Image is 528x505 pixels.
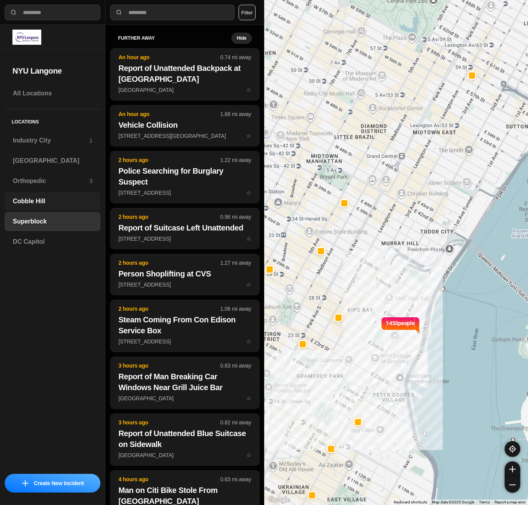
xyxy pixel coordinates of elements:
p: 1.27 mi away [220,259,251,267]
h3: Orthopedic [13,176,89,186]
h3: All Locations [13,89,92,98]
p: 2 hours ago [118,213,220,221]
button: 2 hours ago1.22 mi awayPolice Searching for Burglary Suspect[STREET_ADDRESS]star [110,151,259,203]
h3: Cobble Hill [13,197,92,206]
h2: Report of Suitcase Left Unattended [118,222,251,233]
img: Google [266,495,292,505]
a: Report a map error [495,500,526,504]
img: icon [22,480,28,486]
a: An hour ago0.74 mi awayReport of Unattended Backpack at [GEOGRAPHIC_DATA][GEOGRAPHIC_DATA]star [110,86,259,93]
a: Industry City1 [5,131,100,150]
span: star [246,190,251,196]
button: An hour ago0.74 mi awayReport of Unattended Backpack at [GEOGRAPHIC_DATA][GEOGRAPHIC_DATA]star [110,48,259,100]
p: 0.74 mi away [220,53,251,61]
p: 1.68 mi away [220,110,251,118]
button: 2 hours ago1.27 mi awayPerson Shoplifting at CVS[STREET_ADDRESS]star [110,254,259,295]
h3: Superblock [13,217,92,226]
img: zoom-in [509,466,516,472]
h2: Steam Coming From Con Edison Service Box [118,314,251,336]
button: Filter [239,5,256,20]
img: notch [380,316,386,333]
span: star [246,282,251,288]
img: search [115,9,123,16]
p: An hour ago [118,53,220,61]
img: zoom-out [509,482,516,488]
span: Map data ©2025 Google [432,500,474,504]
h2: Report of Unattended Blue Suitcase on Sidewalk [118,428,251,450]
img: notch [414,316,420,333]
h3: DC Capitol [13,237,92,246]
button: 2 hours ago1.06 mi awaySteam Coming From Con Edison Service Box[STREET_ADDRESS]star [110,300,259,352]
a: Cobble Hill [5,192,100,211]
h2: Report of Man Breaking Car Windows Near Grill Juice Bar [118,371,251,393]
img: search [10,9,18,16]
p: 2 hours ago [118,156,220,164]
p: [STREET_ADDRESS] [118,281,251,289]
a: 3 hours ago0.82 mi awayReport of Unattended Blue Suitcase on Sidewalk[GEOGRAPHIC_DATA]star [110,452,259,458]
p: 1453 people [386,319,415,336]
button: iconCreate New Incident [5,474,100,493]
h5: further away [118,35,232,41]
button: 3 hours ago0.83 mi awayReport of Man Breaking Car Windows Near Grill Juice Bar[GEOGRAPHIC_DATA]star [110,357,259,409]
span: star [246,338,251,345]
button: zoom-in [505,461,520,477]
button: An hour ago1.68 mi awayVehicle Collision[STREET_ADDRESS][GEOGRAPHIC_DATA]star [110,105,259,146]
a: An hour ago1.68 mi awayVehicle Collision[STREET_ADDRESS][GEOGRAPHIC_DATA]star [110,132,259,139]
h3: Industry City [13,136,89,145]
p: 0.96 mi away [220,213,251,221]
a: All Locations [5,84,100,103]
button: recenter [505,441,520,457]
span: star [246,236,251,242]
h2: Police Searching for Burglary Suspect [118,165,251,187]
h2: Vehicle Collision [118,120,251,130]
p: 2 hours ago [118,259,220,267]
img: logo [12,30,41,45]
p: 1.22 mi away [220,156,251,164]
h2: Report of Unattended Backpack at [GEOGRAPHIC_DATA] [118,63,251,84]
p: [GEOGRAPHIC_DATA] [118,451,251,459]
a: Superblock [5,212,100,231]
a: 2 hours ago1.06 mi awaySteam Coming From Con Edison Service Box[STREET_ADDRESS]star [110,338,259,345]
a: 2 hours ago0.96 mi awayReport of Suitcase Left Unattended[STREET_ADDRESS]star [110,235,259,242]
button: zoom-out [505,477,520,493]
p: 4 hours ago [118,475,220,483]
a: Orthopedic3 [5,172,100,190]
p: [STREET_ADDRESS][GEOGRAPHIC_DATA] [118,132,251,140]
p: [STREET_ADDRESS] [118,235,251,243]
span: star [246,452,251,458]
p: 3 [89,177,93,185]
p: [GEOGRAPHIC_DATA] [118,86,251,94]
img: recenter [509,445,516,452]
p: 3 hours ago [118,362,220,370]
p: 1 [89,137,93,144]
a: Terms [479,500,490,504]
button: Keyboard shortcuts [394,500,427,505]
a: [GEOGRAPHIC_DATA] [5,151,100,170]
a: DC Capitol [5,232,100,251]
p: 3 hours ago [118,419,220,426]
p: 0.82 mi away [220,419,251,426]
a: 3 hours ago0.83 mi awayReport of Man Breaking Car Windows Near Grill Juice Bar[GEOGRAPHIC_DATA]star [110,395,259,401]
p: [GEOGRAPHIC_DATA] [118,394,251,402]
span: star [246,87,251,93]
button: 2 hours ago0.96 mi awayReport of Suitcase Left Unattended[STREET_ADDRESS]star [110,208,259,249]
button: 3 hours ago0.82 mi awayReport of Unattended Blue Suitcase on Sidewalk[GEOGRAPHIC_DATA]star [110,414,259,466]
p: 1.06 mi away [220,305,251,313]
small: Hide [237,35,246,41]
p: [STREET_ADDRESS] [118,189,251,197]
h2: Person Shoplifting at CVS [118,268,251,279]
a: 2 hours ago1.27 mi awayPerson Shoplifting at CVS[STREET_ADDRESS]star [110,281,259,288]
h2: NYU Langone [12,65,93,76]
h3: [GEOGRAPHIC_DATA] [13,156,92,165]
h5: Locations [5,109,100,131]
a: Open this area in Google Maps (opens a new window) [266,495,292,505]
a: 2 hours ago1.22 mi awayPolice Searching for Burglary Suspect[STREET_ADDRESS]star [110,189,259,196]
span: star [246,395,251,401]
button: Hide [232,33,251,44]
p: [STREET_ADDRESS] [118,338,251,345]
p: Create New Incident [34,479,84,487]
p: 2 hours ago [118,305,220,313]
p: 0.83 mi away [220,362,251,370]
p: An hour ago [118,110,220,118]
